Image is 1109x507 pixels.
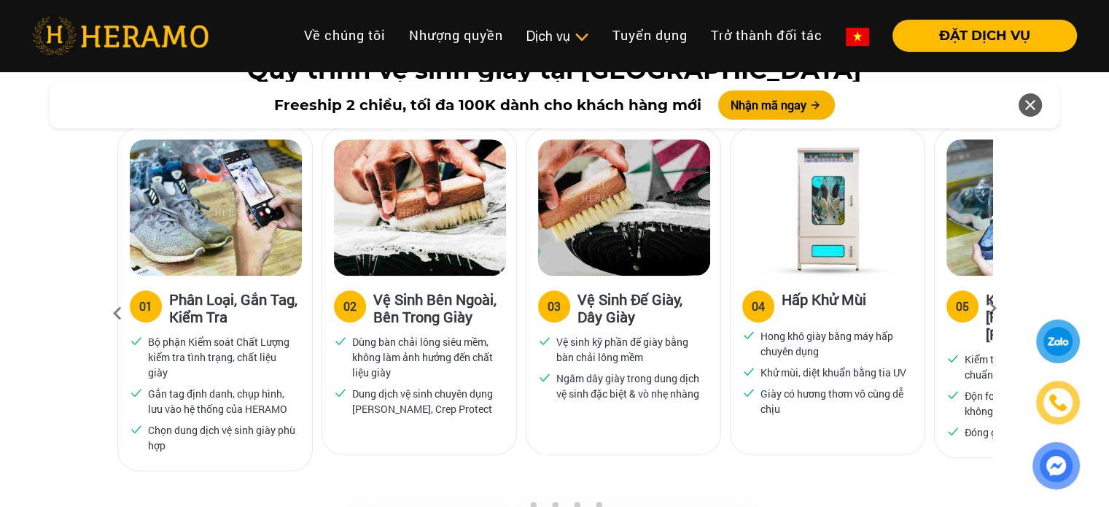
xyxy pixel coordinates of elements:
[742,139,914,276] img: Heramo quy trinh ve sinh hap khu mui giay bang may hap uv
[699,20,834,51] a: Trở thành đối tác
[139,298,152,315] div: 01
[397,20,515,51] a: Nhượng quyền
[556,371,704,401] p: Ngâm dây giày trong dung dịch vệ sinh đặc biệt & vò nhẹ nhàng
[32,17,209,55] img: heramo-logo.png
[742,365,755,378] img: checked.svg
[538,371,551,384] img: checked.svg
[148,386,295,417] p: Gắn tag định danh, chụp hình, lưu vào hệ thống của HERAMO
[292,20,397,51] a: Về chúng tôi
[946,425,960,438] img: checked.svg
[718,90,835,120] button: Nhận mã ngay
[1048,393,1067,412] img: phone-icon
[352,386,499,417] p: Dung dịch vệ sinh chuyên dụng [PERSON_NAME], Crep Protect
[752,298,765,315] div: 04
[343,298,357,315] div: 02
[846,28,869,46] img: vn-flag.png
[760,365,906,380] p: Khử mùi, diệt khuẩn bằng tia UV
[526,26,589,46] div: Dịch vụ
[556,334,704,365] p: Vệ sinh kỹ phần đế giày bằng bàn chải lông mềm
[130,139,302,276] img: Heramo quy trinh ve sinh giay phan loai gan tag kiem tra
[946,388,960,401] img: checked.svg
[760,328,908,359] p: Hong khô giày bằng máy hấp chuyên dụng
[538,334,551,347] img: checked.svg
[742,386,755,399] img: checked.svg
[601,20,699,51] a: Tuyển dụng
[742,328,755,341] img: checked.svg
[130,386,143,399] img: checked.svg
[373,290,505,325] h3: Vệ Sinh Bên Ngoài, Bên Trong Giày
[334,139,506,276] img: Heramo quy trinh ve sinh giay ben ngoai ben trong
[130,334,143,347] img: checked.svg
[881,29,1077,42] a: ĐẶT DỊCH VỤ
[148,422,295,453] p: Chọn dung dịch vệ sinh giày phù hợp
[334,334,347,347] img: checked.svg
[352,334,499,380] p: Dùng bàn chải lông siêu mềm, không làm ảnh hưởng đến chất liệu giày
[574,30,589,44] img: subToggleIcon
[148,334,295,380] p: Bộ phận Kiểm soát Chất Lượng kiểm tra tình trạng, chất liệu giày
[334,386,347,399] img: checked.svg
[130,422,143,436] img: checked.svg
[760,386,908,417] p: Giày có hương thơm vô cùng dễ chịu
[548,298,561,315] div: 03
[538,139,710,276] img: Heramo quy trinh ve sinh de giay day giay
[1038,383,1078,422] a: phone-icon
[956,298,969,315] div: 05
[273,94,701,116] span: Freeship 2 chiều, tối đa 100K dành cho khách hàng mới
[946,352,960,365] img: checked.svg
[169,290,300,325] h3: Phân Loại, Gắn Tag, Kiểm Tra
[892,20,1077,52] button: ĐẶT DỊCH VỤ
[577,290,709,325] h3: Vệ Sinh Đế Giày, Dây Giày
[782,290,866,320] h3: Hấp Khử Mùi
